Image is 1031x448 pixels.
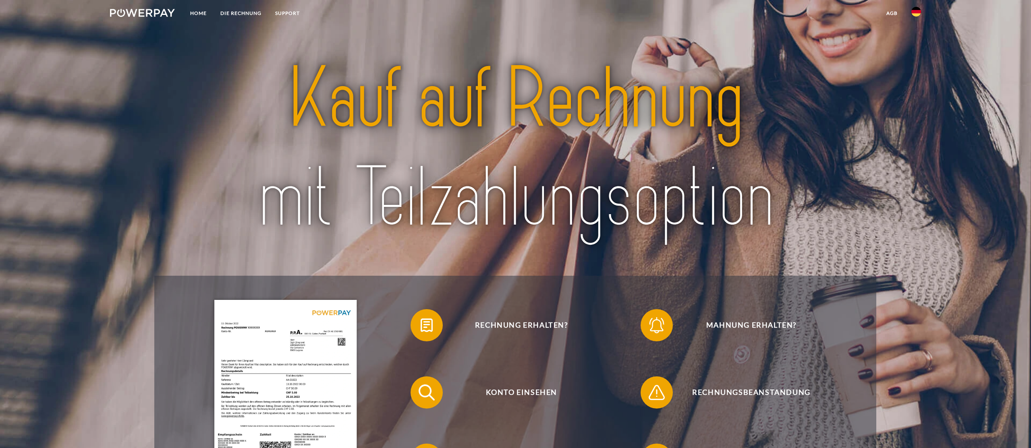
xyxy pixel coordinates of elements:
[641,376,850,409] button: Rechnungsbeanstandung
[417,382,437,403] img: qb_search.svg
[647,315,667,335] img: qb_bell.svg
[641,309,850,341] button: Mahnung erhalten?
[880,6,904,21] a: agb
[653,376,850,409] span: Rechnungsbeanstandung
[423,376,620,409] span: Konto einsehen
[411,309,620,341] button: Rechnung erhalten?
[647,382,667,403] img: qb_warning.svg
[268,6,307,21] a: SUPPORT
[911,7,921,17] img: de
[653,309,850,341] span: Mahnung erhalten?
[183,6,214,21] a: Home
[417,315,437,335] img: qb_bill.svg
[423,309,620,341] span: Rechnung erhalten?
[214,6,268,21] a: DIE RECHNUNG
[411,376,620,409] button: Konto einsehen
[110,9,175,17] img: logo-powerpay-white.svg
[999,416,1025,442] iframe: Button to launch messaging window
[196,45,834,252] img: title-powerpay_de.svg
